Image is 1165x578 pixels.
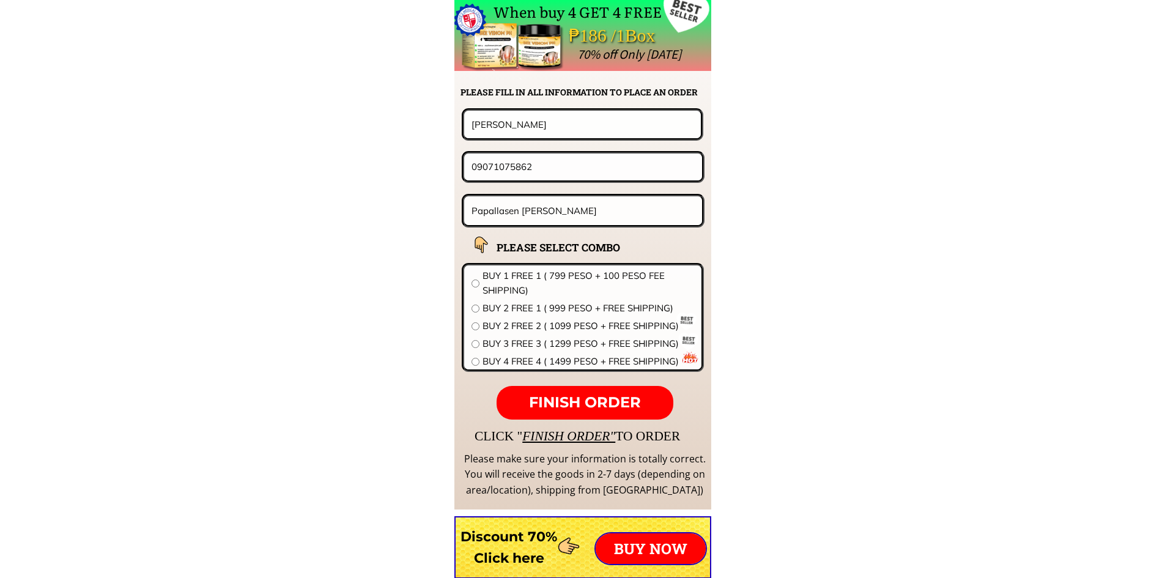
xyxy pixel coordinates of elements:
[460,86,710,99] h2: PLEASE FILL IN ALL INFORMATION TO PLACE AN ORDER
[483,336,694,351] span: BUY 3 FREE 3 ( 1299 PESO + FREE SHIPPING)
[483,301,694,316] span: BUY 2 FREE 1 ( 999 PESO + FREE SHIPPING)
[497,239,651,256] h2: PLEASE SELECT COMBO
[596,533,706,564] p: BUY NOW
[475,426,1037,446] div: CLICK " TO ORDER
[454,526,564,569] h3: Discount 70% Click here
[483,319,694,333] span: BUY 2 FREE 2 ( 1099 PESO + FREE SHIPPING)
[577,44,955,65] div: 70% off Only [DATE]
[468,154,698,180] input: Phone number
[468,111,697,138] input: Your name
[483,269,694,298] span: BUY 1 FREE 1 ( 799 PESO + 100 PESO FEE SHIPPING)
[483,354,694,369] span: BUY 4 FREE 4 ( 1499 PESO + FREE SHIPPING)
[529,393,641,411] span: FINISH ORDER
[569,21,690,50] div: ₱186 /1Box
[522,429,615,443] span: FINISH ORDER"
[468,196,698,225] input: Address
[462,451,707,498] div: Please make sure your information is totally correct. You will receive the goods in 2-7 days (dep...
